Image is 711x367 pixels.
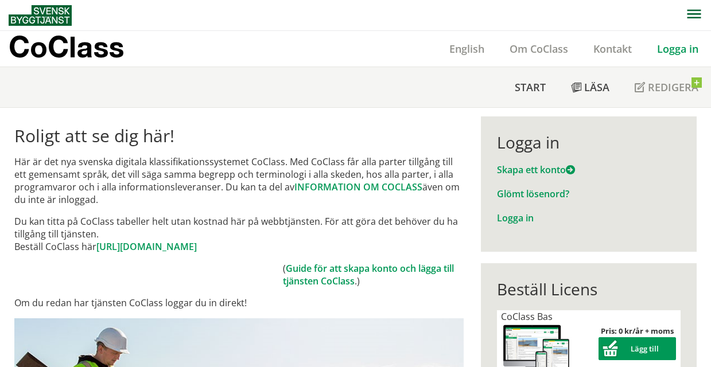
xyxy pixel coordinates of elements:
[497,188,569,200] a: Glömt lösenord?
[599,343,676,354] a: Lägg till
[14,296,464,309] p: Om du redan har tjänsten CoClass loggar du in direkt!
[581,42,644,56] a: Kontakt
[601,326,674,336] strong: Pris: 0 kr/år + moms
[599,337,676,360] button: Lägg till
[283,262,464,287] td: ( .)
[584,80,609,94] span: Läsa
[497,163,575,176] a: Skapa ett konto
[497,279,681,299] div: Beställ Licens
[9,40,124,53] p: CoClass
[644,42,711,56] a: Logga in
[14,155,464,206] p: Här är det nya svenska digitala klassifikationssystemet CoClass. Med CoClass får alla parter till...
[9,31,149,67] a: CoClass
[558,67,622,107] a: Läsa
[502,67,558,107] a: Start
[294,181,422,193] a: INFORMATION OM COCLASS
[14,126,464,146] h1: Roligt att se dig här!
[9,5,72,26] img: Svensk Byggtjänst
[501,310,553,323] span: CoClass Bas
[283,262,454,287] a: Guide för att skapa konto och lägga till tjänsten CoClass
[497,42,581,56] a: Om CoClass
[437,42,497,56] a: English
[497,212,534,224] a: Logga in
[96,240,197,253] a: [URL][DOMAIN_NAME]
[14,215,464,253] p: Du kan titta på CoClass tabeller helt utan kostnad här på webbtjänsten. För att göra det behöver ...
[515,80,546,94] span: Start
[497,132,681,152] div: Logga in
